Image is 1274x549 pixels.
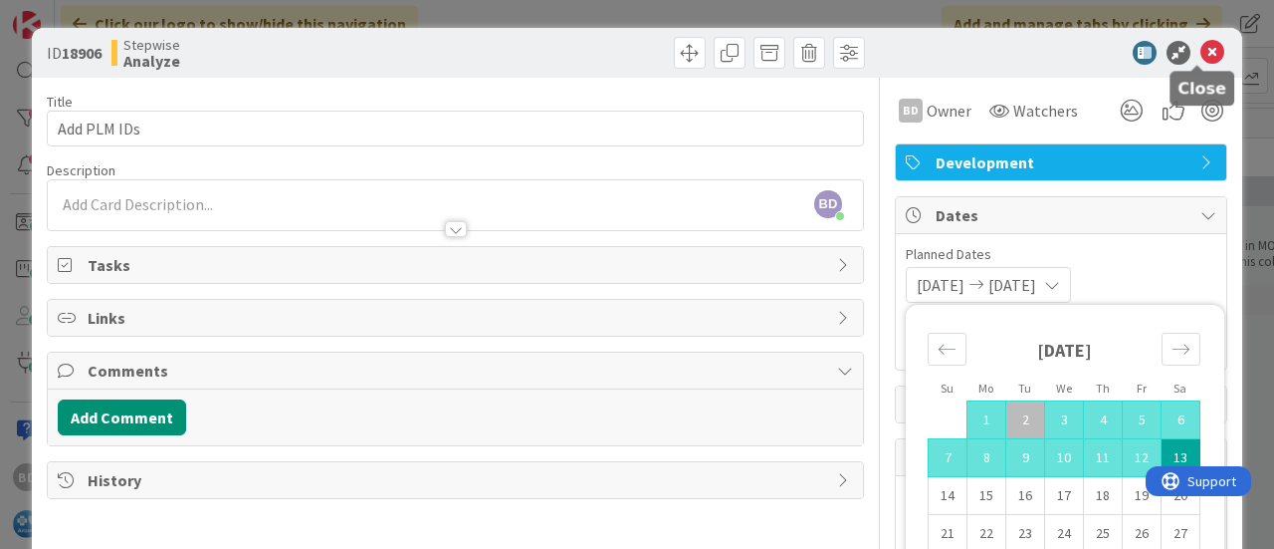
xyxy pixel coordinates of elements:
[899,99,923,123] div: BD
[1006,402,1045,439] td: Selected. Tuesday, 09/02/2025 12:00 PM
[123,53,180,69] b: Analyze
[814,190,842,218] span: BD
[47,161,115,179] span: Description
[917,273,964,297] span: [DATE]
[1006,477,1045,515] td: Choose Tuesday, 09/16/2025 12:00 PM as your check-in date. It’s available.
[929,439,967,477] td: Selected. Sunday, 09/07/2025 12:00 PM
[88,253,827,277] span: Tasks
[42,3,91,27] span: Support
[1162,439,1200,477] td: Selected as end date. Saturday, 09/13/2025 12:00 PM
[936,150,1190,174] span: Development
[1177,79,1226,98] h5: Close
[1084,439,1123,477] td: Selected. Thursday, 09/11/2025 12:00 PM
[1123,402,1162,439] td: Selected. Friday, 09/05/2025 12:00 PM
[1123,439,1162,477] td: Selected. Friday, 09/12/2025 12:00 PM
[1045,477,1084,515] td: Choose Wednesday, 09/17/2025 12:00 PM as your check-in date. It’s available.
[123,37,180,53] span: Stepwise
[1162,333,1200,366] div: Move forward to switch to the next month.
[927,99,971,123] span: Owner
[967,439,1006,477] td: Selected. Monday, 09/08/2025 12:00 PM
[1096,381,1110,396] small: Th
[1123,477,1162,515] td: Choose Friday, 09/19/2025 12:00 PM as your check-in date. It’s available.
[1037,339,1092,362] strong: [DATE]
[1056,381,1072,396] small: We
[47,93,73,111] label: Title
[88,306,827,330] span: Links
[47,41,102,65] span: ID
[1173,381,1186,396] small: Sa
[88,359,827,383] span: Comments
[988,273,1036,297] span: [DATE]
[1045,402,1084,439] td: Selected. Wednesday, 09/03/2025 12:00 PM
[967,477,1006,515] td: Choose Monday, 09/15/2025 12:00 PM as your check-in date. It’s available.
[47,111,864,146] input: type card name here...
[1084,402,1123,439] td: Selected. Thursday, 09/04/2025 12:00 PM
[1045,439,1084,477] td: Selected. Wednesday, 09/10/2025 12:00 PM
[906,244,1216,265] span: Planned Dates
[1162,402,1200,439] td: Selected. Saturday, 09/06/2025 12:00 PM
[1006,439,1045,477] td: Selected. Tuesday, 09/09/2025 12:00 PM
[1018,381,1031,396] small: Tu
[62,43,102,63] b: 18906
[1013,99,1078,123] span: Watchers
[928,333,966,366] div: Move backward to switch to the previous month.
[967,402,1006,439] td: Selected. Monday, 09/01/2025 12:00 PM
[941,381,954,396] small: Su
[58,400,186,435] button: Add Comment
[929,477,967,515] td: Choose Sunday, 09/14/2025 12:00 PM as your check-in date. It’s available.
[978,381,993,396] small: Mo
[88,468,827,492] span: History
[1137,381,1147,396] small: Fr
[1084,477,1123,515] td: Choose Thursday, 09/18/2025 12:00 PM as your check-in date. It’s available.
[936,203,1190,227] span: Dates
